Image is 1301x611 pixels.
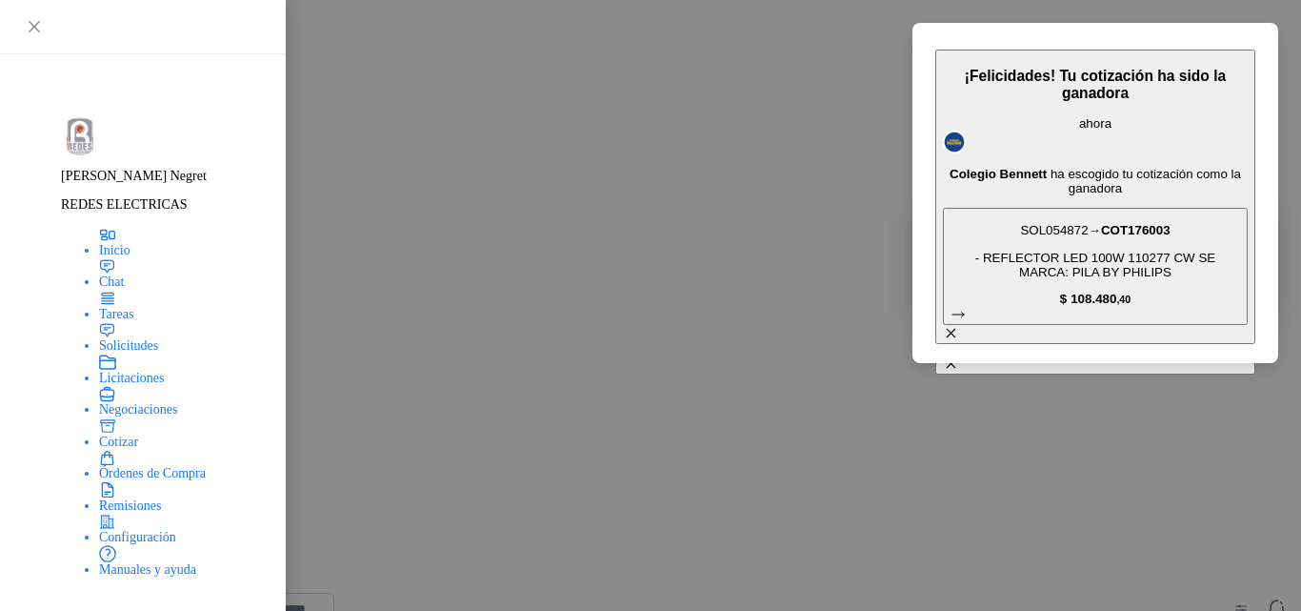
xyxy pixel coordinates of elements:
a: Configuración [99,514,263,546]
a: Inicio [99,226,263,258]
span: Inicio [99,243,130,257]
h3: ¡Felicidades! Tu cotización ha sido la ganadora [943,68,1248,102]
div: $ [1052,292,1138,307]
span: Manuales y ayuda [99,562,196,577]
a: Manuales y ayuda [99,545,263,578]
span: Tareas [99,307,133,321]
a: Remisiones [99,481,263,514]
span: close [27,19,42,34]
a: Chat [99,258,263,291]
span: ,40 [1116,294,1131,305]
p: ha escogido tu cotización como la ganadora [943,167,1248,195]
button: SOL054872→COT176003- REFLECTOR LED 100W 110277 CW SE MARCA: PILA BY PHILIPS$108.480,40 [943,208,1248,326]
span: Negociaciones [99,402,177,417]
p: REDES ELECTRICAS [61,197,263,213]
a: Negociaciones [99,386,263,418]
span: Chat [99,275,124,289]
a: Cotizar [99,418,263,450]
span: ahora [1079,116,1111,131]
span: Órdenes de Compra [99,466,206,480]
span: Cotizar [99,435,138,449]
p: [PERSON_NAME] Negret [61,169,263,184]
a: Órdenes de Compra [99,450,263,482]
a: Solicitudes [99,322,263,355]
span: Licitaciones [99,371,164,385]
img: Logo peakr [61,91,158,113]
span: Configuración [99,530,176,544]
p: - REFLECTOR LED 100W 110277 CW SE MARCA: PILA BY PHILIPS [951,251,1240,279]
span: Solicitudes [99,338,158,353]
a: Licitaciones [99,354,263,386]
p: SOL054872 → [951,223,1240,237]
img: Logo peakr [158,94,187,113]
span: Remisiones [99,499,161,513]
img: Company Logo [943,131,966,153]
span: 108.480 [1071,293,1131,305]
button: Close [23,15,46,38]
img: Company Logo [61,117,99,155]
button: ¡Felicidades! Tu cotización ha sido la ganadoraahora Company LogoColegio Bennett ha escogido tu c... [935,50,1255,344]
b: COT176003 [1101,223,1171,237]
a: Tareas [99,290,263,322]
b: Colegio Bennett [950,167,1047,181]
